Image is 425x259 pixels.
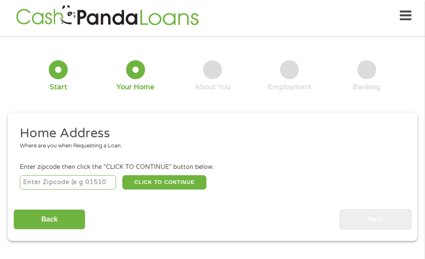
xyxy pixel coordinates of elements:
div: Enter zipcode then click the "CLICK TO CONTINUE" button below. [20,163,405,172]
img: GetLoanNow Logo [13,4,201,28]
input: Enter Zipcode (e.g 01510) [20,175,116,190]
input: Back [13,209,85,230]
div: Start [50,83,67,92]
div: Banking [353,83,380,92]
div: Where are you when Requesting a Loan. [20,142,399,150]
div: Employment [268,83,311,92]
div: Your Home [116,83,154,92]
div: About You [195,83,230,92]
h2: Home Address [20,125,399,142]
input: Next [340,209,412,230]
button: CLICK TO CONTINUE [122,175,207,190]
